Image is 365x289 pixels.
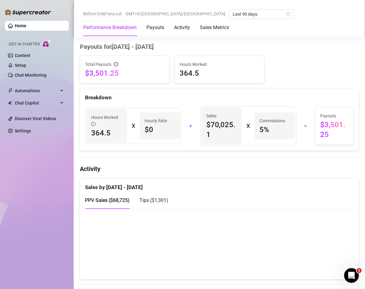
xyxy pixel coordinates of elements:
a: Home [15,23,26,28]
span: Payouts [320,112,348,119]
span: Last 90 days [233,10,290,19]
a: Discover Viral Videos [15,116,56,121]
span: GMT+8 [GEOGRAPHIC_DATA]/[GEOGRAPHIC_DATA] [126,9,225,18]
a: Settings [15,128,31,133]
span: 5 % [259,125,290,135]
div: Performance Breakdown [83,24,137,31]
img: AI Chatter [42,39,52,48]
span: 364.5 [180,68,259,78]
span: thunderbolt [8,88,13,93]
div: Breakdown [85,93,354,102]
h4: Payouts for [DATE] - [DATE] [80,42,359,51]
span: Hours Worked [180,61,259,68]
span: Before OnlyFans cut [83,9,122,18]
div: X [132,121,135,131]
span: Izzy AI Chatter [9,41,40,47]
span: Total Payouts [85,61,111,68]
div: Payouts [146,24,164,31]
article: Commissions [259,117,285,124]
span: 364.5 [91,128,122,138]
h4: Activity [80,165,359,173]
span: $0 [145,125,175,135]
a: Content [15,53,30,58]
span: Sales [206,112,237,119]
div: Sales Metrics [200,24,229,31]
a: Setup [15,63,26,68]
span: Hours Worked [91,114,122,127]
div: X [247,121,250,131]
img: logo-BBDzfeDw.svg [5,9,51,15]
div: + [185,121,196,131]
span: Tips ( $1,301 ) [139,197,168,203]
span: info-circle [91,122,95,126]
span: Automations [15,86,58,96]
iframe: Intercom live chat [344,268,359,283]
span: calendar [286,12,290,16]
span: 1 [357,268,362,273]
span: info-circle [114,62,118,67]
div: = [300,121,311,131]
span: Chat Copilot [15,98,58,108]
a: Chat Monitoring [15,73,46,78]
div: Sales by [DATE] - [DATE] [85,178,354,192]
div: Activity [174,24,190,31]
article: Hourly Rate [145,117,167,124]
span: $3,501.25 [320,120,348,139]
span: $3,501.25 [85,68,164,78]
span: PPV Sales ( $68,725 ) [85,197,130,203]
img: Chat Copilot [8,101,12,105]
span: $70,025.1 [206,120,237,139]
